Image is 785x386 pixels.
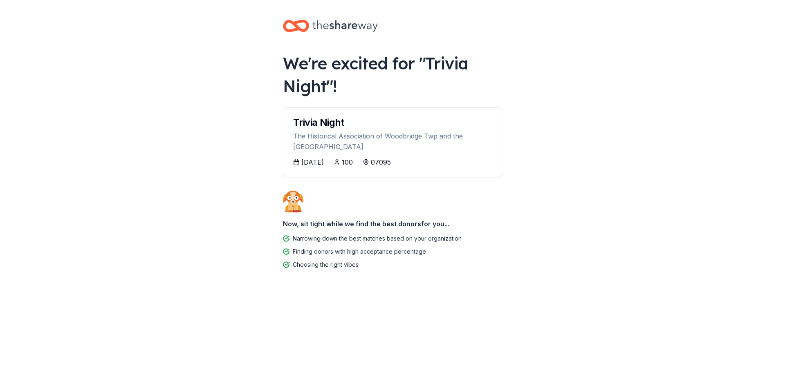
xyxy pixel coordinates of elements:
[293,260,359,270] div: Choosing the right vibes
[293,247,426,257] div: Finding donors with high acceptance percentage
[293,131,492,152] div: The Historical Association of Woodbridge Twp and the [GEOGRAPHIC_DATA]
[293,234,462,243] div: Narrowing down the best matches based on your organization
[301,157,324,167] div: [DATE]
[283,52,502,98] div: We're excited for " Trivia Night "!
[283,216,502,232] div: Now, sit tight while we find the best donors for you...
[293,118,492,127] div: Trivia Night
[342,157,353,167] div: 100
[371,157,391,167] div: 07095
[283,190,303,212] img: Dog waiting patiently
